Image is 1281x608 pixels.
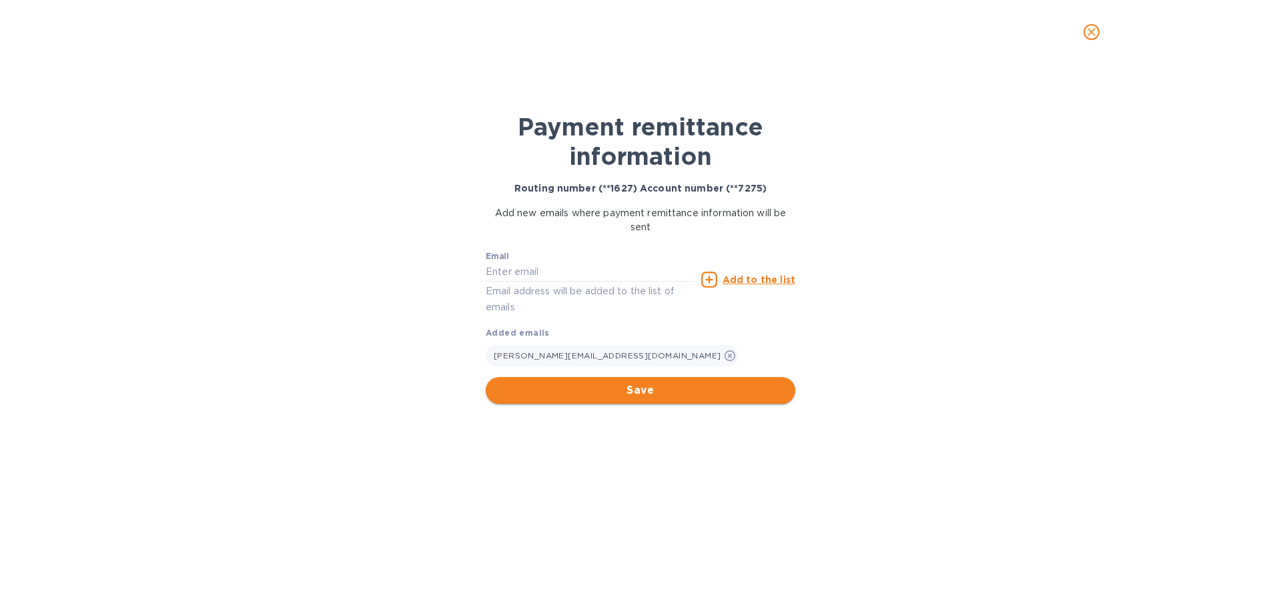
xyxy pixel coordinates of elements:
[486,284,696,314] p: Email address will be added to the list of emails
[486,262,696,282] input: Enter email
[518,112,763,171] b: Payment remittance information
[486,345,739,366] div: [PERSON_NAME][EMAIL_ADDRESS][DOMAIN_NAME]
[496,382,785,398] span: Save
[486,252,509,260] label: Email
[1076,16,1108,48] button: close
[486,377,795,404] button: Save
[514,183,767,194] b: Routing number (**1627) Account number (**7275)
[494,350,721,360] span: [PERSON_NAME][EMAIL_ADDRESS][DOMAIN_NAME]
[723,274,795,285] u: Add to the list
[486,206,795,234] p: Add new emails where payment remittance information will be sent
[486,328,550,338] b: Added emails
